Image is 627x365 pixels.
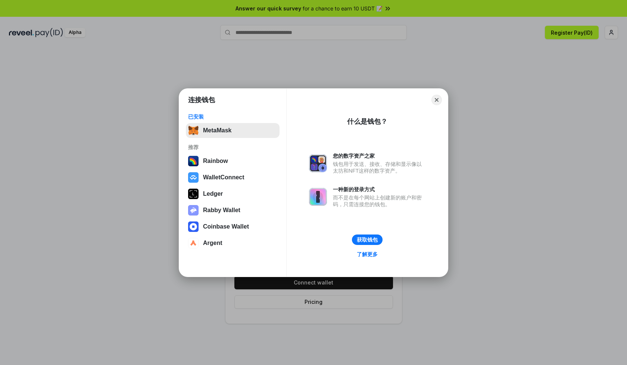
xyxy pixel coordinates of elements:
[203,127,231,134] div: MetaMask
[188,125,199,136] img: svg+xml,%3Csvg%20fill%3D%22none%22%20height%3D%2233%22%20viewBox%3D%220%200%2035%2033%22%20width%...
[188,113,277,120] div: 已安装
[186,170,280,185] button: WalletConnect
[188,172,199,183] img: svg+xml,%3Csvg%20width%3D%2228%22%20height%3D%2228%22%20viewBox%3D%220%200%2028%2028%22%20fill%3D...
[188,238,199,248] img: svg+xml,%3Csvg%20width%3D%2228%22%20height%3D%2228%22%20viewBox%3D%220%200%2028%2028%22%20fill%3D...
[188,205,199,215] img: svg+xml,%3Csvg%20xmlns%3D%22http%3A%2F%2Fwww.w3.org%2F2000%2Fsvg%22%20fill%3D%22none%22%20viewBox...
[186,154,280,169] button: Rainbow
[203,207,240,214] div: Rabby Wallet
[186,186,280,201] button: Ledger
[333,186,425,193] div: 一种新的登录方式
[188,95,215,104] h1: 连接钱包
[188,189,199,199] img: svg+xml,%3Csvg%20xmlns%3D%22http%3A%2F%2Fwww.w3.org%2F2000%2Fsvg%22%20width%3D%2228%22%20height%3...
[357,251,378,258] div: 了解更多
[203,223,249,230] div: Coinbase Wallet
[186,203,280,218] button: Rabby Wallet
[309,154,327,172] img: svg+xml,%3Csvg%20xmlns%3D%22http%3A%2F%2Fwww.w3.org%2F2000%2Fsvg%22%20fill%3D%22none%22%20viewBox...
[352,249,382,259] a: 了解更多
[309,188,327,206] img: svg+xml,%3Csvg%20xmlns%3D%22http%3A%2F%2Fwww.w3.org%2F2000%2Fsvg%22%20fill%3D%22none%22%20viewBox...
[352,235,383,245] button: 获取钱包
[186,219,280,234] button: Coinbase Wallet
[203,240,222,246] div: Argent
[333,152,425,159] div: 您的数字资产之家
[357,236,378,243] div: 获取钱包
[203,174,244,181] div: WalletConnect
[188,221,199,232] img: svg+xml,%3Csvg%20width%3D%2228%22%20height%3D%2228%22%20viewBox%3D%220%200%2028%2028%22%20fill%3D...
[333,161,425,174] div: 钱包用于发送、接收、存储和显示像以太坊和NFT这样的数字资产。
[188,156,199,166] img: svg+xml,%3Csvg%20width%3D%22120%22%20height%3D%22120%22%20viewBox%3D%220%200%20120%20120%22%20fil...
[333,194,425,208] div: 而不是在每个网站上创建新的账户和密码，只需连接您的钱包。
[203,191,223,197] div: Ledger
[347,117,387,126] div: 什么是钱包？
[186,123,280,138] button: MetaMask
[188,144,277,151] div: 推荐
[186,236,280,251] button: Argent
[203,158,228,164] div: Rainbow
[431,95,442,105] button: Close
